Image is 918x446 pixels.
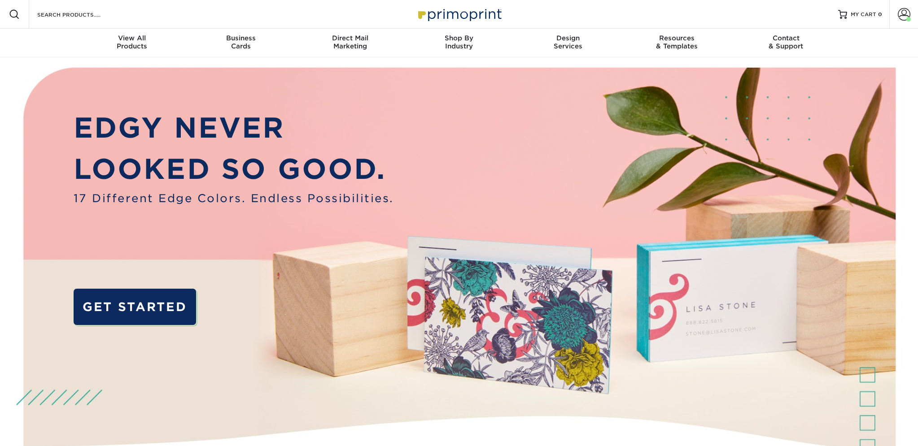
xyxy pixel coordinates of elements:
span: Direct Mail [296,34,405,42]
span: View All [78,34,187,42]
span: Contact [731,34,840,42]
a: View AllProducts [78,29,187,57]
span: Business [187,34,296,42]
span: Resources [622,34,731,42]
span: Shop By [405,34,514,42]
div: & Support [731,34,840,50]
a: GET STARTED [74,289,196,325]
a: Resources& Templates [622,29,731,57]
div: Cards [187,34,296,50]
p: LOOKED SO GOOD. [74,148,394,190]
div: & Templates [622,34,731,50]
img: Primoprint [414,4,504,24]
a: Contact& Support [731,29,840,57]
div: Products [78,34,187,50]
span: 17 Different Edge Colors. Endless Possibilities. [74,190,394,207]
span: 0 [878,11,882,17]
a: BusinessCards [187,29,296,57]
a: Direct MailMarketing [296,29,405,57]
a: DesignServices [513,29,622,57]
p: EDGY NEVER [74,107,394,148]
div: Marketing [296,34,405,50]
input: SEARCH PRODUCTS..... [36,9,124,20]
span: MY CART [851,11,876,18]
div: Services [513,34,622,50]
span: Design [513,34,622,42]
a: Shop ByIndustry [405,29,514,57]
div: Industry [405,34,514,50]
